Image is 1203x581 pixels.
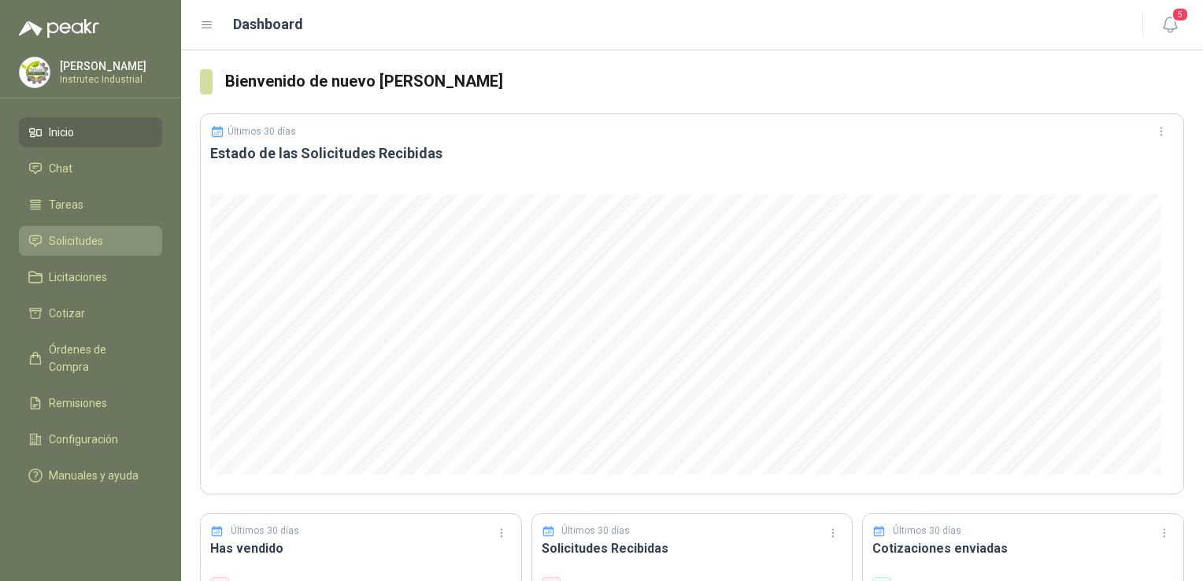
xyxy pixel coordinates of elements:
[1156,11,1184,39] button: 5
[542,538,843,558] h3: Solicitudes Recibidas
[49,431,118,448] span: Configuración
[49,394,107,412] span: Remisiones
[19,298,162,328] a: Cotizar
[228,126,296,137] p: Últimos 30 días
[49,467,139,484] span: Manuales y ayuda
[561,524,630,538] p: Últimos 30 días
[19,461,162,490] a: Manuales y ayuda
[49,268,107,286] span: Licitaciones
[231,524,299,538] p: Últimos 30 días
[49,196,83,213] span: Tareas
[893,524,961,538] p: Últimos 30 días
[210,538,512,558] h3: Has vendido
[19,154,162,183] a: Chat
[49,124,74,141] span: Inicio
[49,341,147,376] span: Órdenes de Compra
[60,61,158,72] p: [PERSON_NAME]
[233,13,303,35] h1: Dashboard
[872,538,1174,558] h3: Cotizaciones enviadas
[49,305,85,322] span: Cotizar
[225,69,1184,94] h3: Bienvenido de nuevo [PERSON_NAME]
[19,262,162,292] a: Licitaciones
[19,190,162,220] a: Tareas
[49,160,72,177] span: Chat
[60,75,158,84] p: Instrutec Industrial
[19,117,162,147] a: Inicio
[19,335,162,382] a: Órdenes de Compra
[49,232,103,250] span: Solicitudes
[19,424,162,454] a: Configuración
[20,57,50,87] img: Company Logo
[19,388,162,418] a: Remisiones
[1172,7,1189,22] span: 5
[19,19,99,38] img: Logo peakr
[19,226,162,256] a: Solicitudes
[210,144,1174,163] h3: Estado de las Solicitudes Recibidas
